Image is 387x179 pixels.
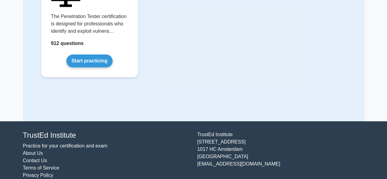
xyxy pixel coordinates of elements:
a: Contact Us [23,158,47,163]
a: Privacy Policy [23,173,54,178]
a: Terms of Service [23,165,59,170]
a: Start practicing [66,54,113,67]
a: Practice for your certification and exam [23,143,108,148]
div: TrustEd Institute [STREET_ADDRESS] 1017 HC Amsterdam [GEOGRAPHIC_DATA] [EMAIL_ADDRESS][DOMAIN_NAME] [194,131,368,179]
a: About Us [23,151,43,156]
h4: TrustEd Institute [23,131,190,140]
